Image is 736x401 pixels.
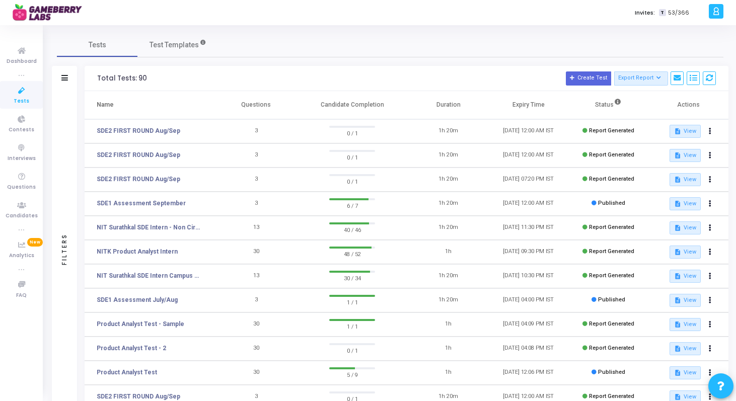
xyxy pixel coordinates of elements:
[568,91,648,119] th: Status
[14,97,29,106] span: Tests
[589,127,634,134] span: Report Generated
[8,154,36,163] span: Interviews
[97,150,180,159] a: SDE2 FIRST ROUND Aug/Sep
[488,312,568,337] td: [DATE] 04:09 PM IST
[329,249,375,259] span: 48 / 52
[674,393,681,400] mat-icon: description
[674,249,681,256] mat-icon: description
[408,216,488,240] td: 1h 20m
[329,176,375,186] span: 0 / 1
[668,9,689,17] span: 53/366
[670,125,700,138] button: View
[150,40,199,50] span: Test Templates
[408,312,488,337] td: 1h
[488,240,568,264] td: [DATE] 09:30 PM IST
[488,288,568,312] td: [DATE] 04:00 PM IST
[97,295,178,304] a: SDE1 Assessment July/Aug
[674,200,681,207] mat-icon: description
[589,151,634,158] span: Report Generated
[488,264,568,288] td: [DATE] 10:30 PM IST
[7,183,36,192] span: Questions
[488,216,568,240] td: [DATE] 11:30 PM IST
[97,247,178,256] a: NITK Product Analyst Intern
[329,321,375,331] span: 1 / 1
[488,119,568,143] td: [DATE] 12:00 AM IST
[408,91,488,119] th: Duration
[670,149,700,162] button: View
[329,297,375,307] span: 1 / 1
[329,128,375,138] span: 0 / 1
[97,392,180,401] a: SDE2 FIRST ROUND Aug/Sep
[659,9,666,17] span: T
[488,192,568,216] td: [DATE] 12:00 AM IST
[97,126,180,135] a: SDE2 FIRST ROUND Aug/Sep
[589,320,634,327] span: Report Generated
[85,91,216,119] th: Name
[674,176,681,183] mat-icon: description
[216,216,296,240] td: 13
[566,71,611,86] button: Create Test
[589,272,634,279] span: Report Generated
[648,91,728,119] th: Actions
[408,240,488,264] td: 1h
[674,273,681,280] mat-icon: description
[216,312,296,337] td: 30
[329,369,375,379] span: 5 / 9
[408,168,488,192] td: 1h 20m
[216,119,296,143] td: 3
[16,291,27,300] span: FAQ
[488,91,568,119] th: Expiry Time
[216,361,296,385] td: 30
[488,143,568,168] td: [DATE] 12:00 AM IST
[216,337,296,361] td: 30
[329,152,375,162] span: 0 / 1
[635,9,655,17] label: Invites:
[60,194,69,304] div: Filters
[97,74,147,83] div: Total Tests: 90
[216,192,296,216] td: 3
[674,224,681,231] mat-icon: description
[6,212,38,220] span: Candidates
[89,40,106,50] span: Tests
[97,199,186,208] a: SDE1 Assessment September
[97,368,157,377] a: Product Analyst Test
[329,345,375,355] span: 0 / 1
[7,57,37,66] span: Dashboard
[408,264,488,288] td: 1h 20m
[296,91,408,119] th: Candidate Completion
[97,319,184,329] a: Product Analyst Test - Sample
[589,248,634,255] span: Report Generated
[589,176,634,182] span: Report Generated
[27,238,43,247] span: New
[670,342,700,355] button: View
[670,173,700,186] button: View
[598,369,625,375] span: Published
[589,393,634,399] span: Report Generated
[589,345,634,351] span: Report Generated
[614,71,668,86] button: Export Report
[670,221,700,234] button: View
[216,168,296,192] td: 3
[670,197,700,210] button: View
[216,264,296,288] td: 13
[670,246,700,259] button: View
[408,288,488,312] td: 1h 20m
[488,168,568,192] td: [DATE] 07:20 PM IST
[97,175,180,184] a: SDE2 FIRST ROUND Aug/Sep
[488,337,568,361] td: [DATE] 04:08 PM IST
[674,152,681,159] mat-icon: description
[216,91,296,119] th: Questions
[674,369,681,376] mat-icon: description
[216,240,296,264] td: 30
[97,223,200,232] a: NIT Surathkal SDE Intern - Non Circuit
[589,224,634,230] span: Report Generated
[408,143,488,168] td: 1h 20m
[670,270,700,283] button: View
[674,297,681,304] mat-icon: description
[598,296,625,303] span: Published
[670,318,700,331] button: View
[216,288,296,312] td: 3
[13,3,88,23] img: logo
[408,337,488,361] td: 1h
[670,366,700,379] button: View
